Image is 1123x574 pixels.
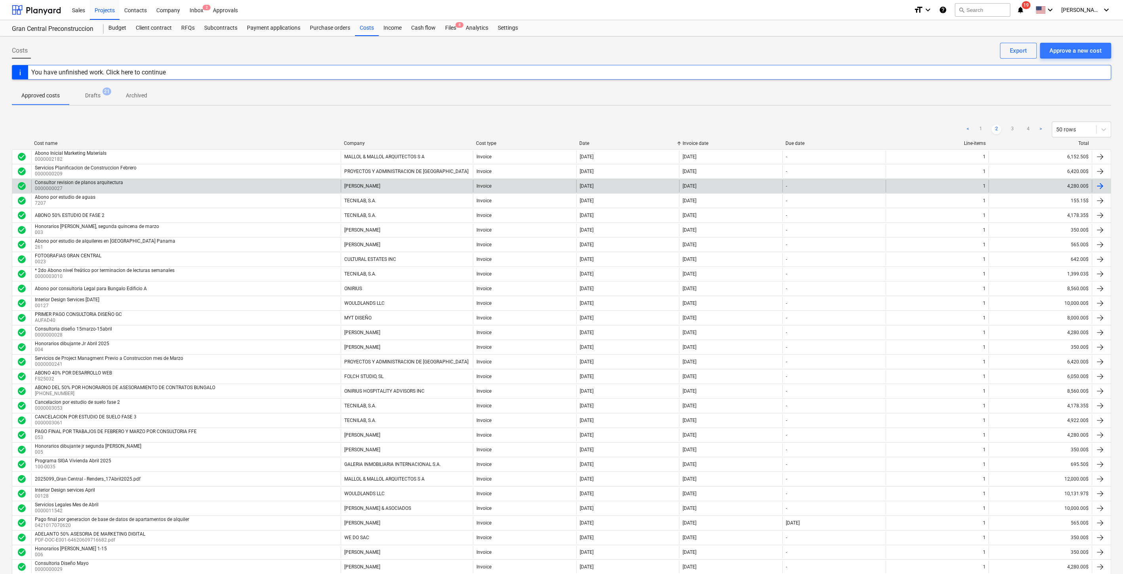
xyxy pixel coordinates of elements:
[17,298,27,308] div: Invoice was approved
[683,300,696,306] div: [DATE]
[988,341,1092,354] div: 350.00$
[580,403,594,409] div: [DATE]
[344,374,383,379] div: FOLCH STUDIO, SL
[35,180,123,185] div: Consultor revision de planos arquitectura
[344,432,380,438] div: [PERSON_NAME]
[988,487,1092,500] div: 10,131.97$
[580,154,594,160] div: [DATE]
[17,357,27,367] div: Invoice was approved
[476,300,491,306] div: Invoice
[683,432,696,438] div: [DATE]
[35,253,101,258] div: FOTOGRAFIAS GRAN CENTRAL
[988,502,1092,515] div: 10,000.00$
[988,429,1092,441] div: 4,280.00$
[355,20,379,36] div: Costs
[983,242,985,247] div: 1
[988,209,1092,222] div: 4,178.35$
[35,244,177,251] p: 261
[35,194,95,200] div: Abono por estudio de aguas
[35,312,122,317] div: PRIMER PAGO CONSULTORIA DISEÑO GC
[988,268,1092,280] div: 1,399.03$
[17,372,27,381] div: Invoice was approved
[17,284,27,293] span: check_circle
[683,359,696,365] div: [DATE]
[580,359,594,365] div: [DATE]
[344,315,372,321] div: MYT DISEÑO
[17,269,27,279] span: check_circle
[131,20,176,36] div: Client contract
[1017,5,1024,15] i: notifications
[476,141,573,146] div: Cost type
[683,418,696,423] div: [DATE]
[476,330,491,335] div: Invoice
[35,224,159,229] div: Honorarios [PERSON_NAME], segunda quincena de marzo
[476,169,491,174] div: Invoice
[344,344,380,350] div: [PERSON_NAME]
[683,227,696,233] div: [DATE]
[476,154,491,160] div: Invoice
[988,355,1092,368] div: 6,420.00$
[1061,7,1101,13] span: [PERSON_NAME]
[683,374,696,379] div: [DATE]
[1022,1,1030,9] span: 19
[17,240,27,249] span: check_circle
[786,286,787,291] div: -
[35,258,103,265] p: 0023
[580,286,594,291] div: [DATE]
[35,429,197,434] div: PAGO FINAL POR TRABAJOS DE FEBRERO Y MARZO POR CONSULTORIA FFE
[17,430,27,440] div: Invoice was approved
[344,154,425,160] div: MALLOL & MALLOL ARQUITECTOS S A
[344,403,376,409] div: TECNILAB, S.A.
[17,313,27,323] div: Invoice was approved
[17,445,27,454] div: Invoice was approved
[580,198,594,203] div: [DATE]
[786,169,787,174] div: -
[580,388,594,394] div: [DATE]
[786,403,787,409] div: -
[34,141,338,146] div: Cost name
[199,20,242,36] div: Subcontracts
[35,420,138,426] p: 0000003061
[786,388,787,394] div: -
[683,242,696,247] div: [DATE]
[580,315,594,321] div: [DATE]
[983,271,985,277] div: 1
[126,91,147,100] p: Archived
[983,315,985,321] div: 1
[379,20,406,36] div: Income
[580,257,594,262] div: [DATE]
[203,5,211,10] span: 2
[476,432,491,438] div: Invoice
[17,181,27,191] div: Invoice was approved
[983,359,985,365] div: 1
[988,194,1092,207] div: 155.15$
[580,271,594,277] div: [DATE]
[983,213,985,218] div: 1
[17,342,27,352] div: Invoice was approved
[476,315,491,321] div: Invoice
[683,213,696,218] div: [DATE]
[786,183,787,189] div: -
[955,3,1010,17] button: Search
[35,405,121,412] p: 0000003053
[476,344,491,350] div: Invoice
[786,344,787,350] div: -
[580,432,594,438] div: [DATE]
[983,198,985,203] div: 1
[35,297,99,302] div: Interior Design Services [DATE]
[580,227,594,233] div: [DATE]
[1007,125,1017,134] a: Page 3
[476,418,491,423] div: Invoice
[35,355,183,361] div: Servicios de Project Managment Previo a Construccion mes de Marzo
[17,196,27,205] span: check_circle
[493,20,523,36] div: Settings
[17,181,27,191] span: check_circle
[988,253,1092,266] div: 642.00$
[104,20,131,36] a: Budget
[17,255,27,264] div: Invoice was approved
[988,312,1092,324] div: 8,000.00$
[17,401,27,411] div: Invoice was approved
[476,242,491,247] div: Invoice
[17,328,27,337] div: Invoice was approved
[102,87,111,95] span: 21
